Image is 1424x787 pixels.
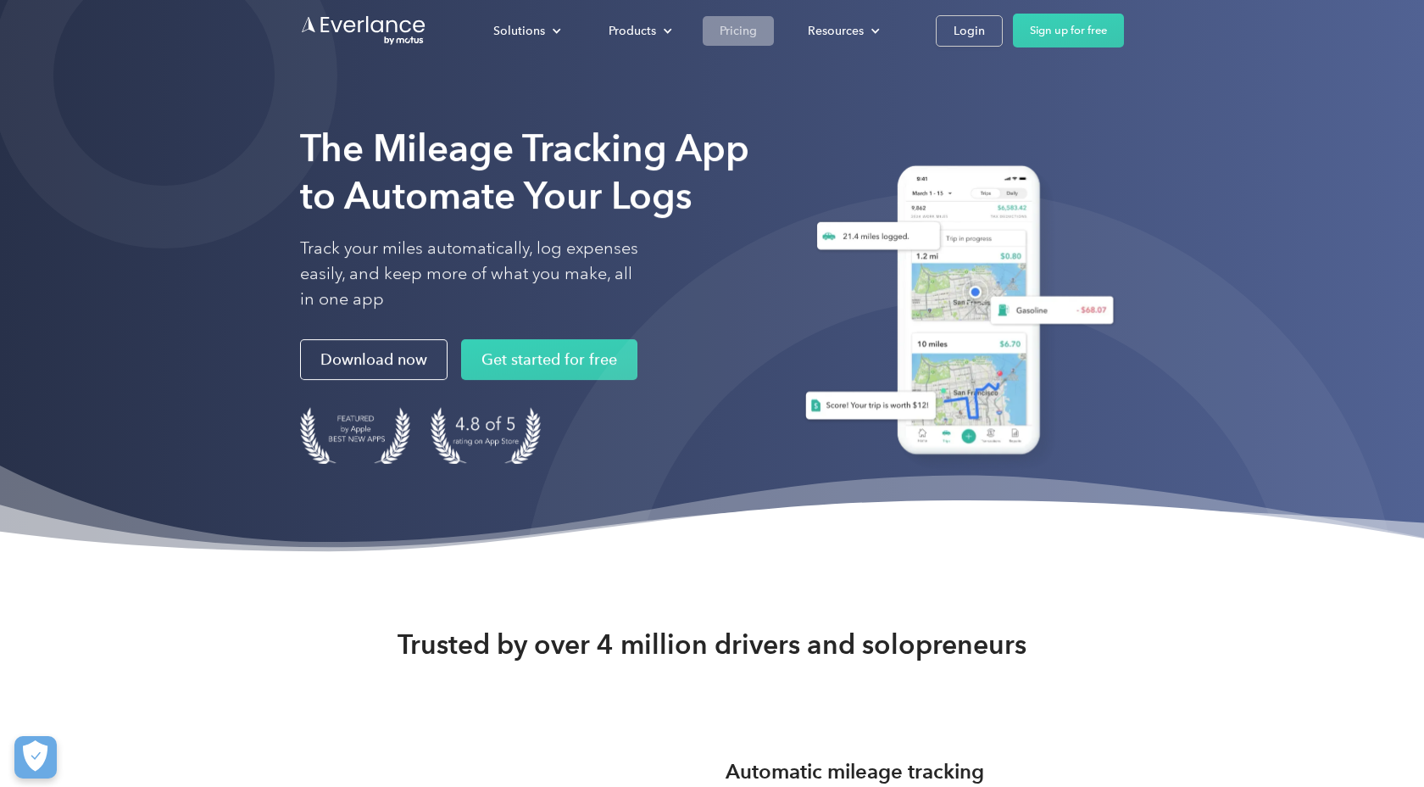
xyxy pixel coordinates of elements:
[14,736,57,779] button: Cookies Settings
[461,339,637,380] a: Get started for free
[300,339,448,380] a: Download now
[300,14,427,47] a: Go to homepage
[726,756,984,787] h3: Automatic mileage tracking
[398,628,1026,661] strong: Trusted by over 4 million drivers and solopreneurs
[785,153,1124,474] img: Everlance, mileage tracker app, expense tracking app
[476,16,575,46] div: Solutions
[791,16,893,46] div: Resources
[431,407,541,464] img: 4.9 out of 5 stars on the app store
[300,407,410,464] img: Badge for Featured by Apple Best New Apps
[592,16,686,46] div: Products
[300,126,749,218] strong: The Mileage Tracking App to Automate Your Logs
[609,20,656,42] div: Products
[703,16,774,46] a: Pricing
[936,15,1003,47] a: Login
[1013,14,1124,47] a: Sign up for free
[954,20,985,42] div: Login
[720,20,757,42] div: Pricing
[493,20,545,42] div: Solutions
[808,20,864,42] div: Resources
[300,236,639,312] p: Track your miles automatically, log expenses easily, and keep more of what you make, all in one app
